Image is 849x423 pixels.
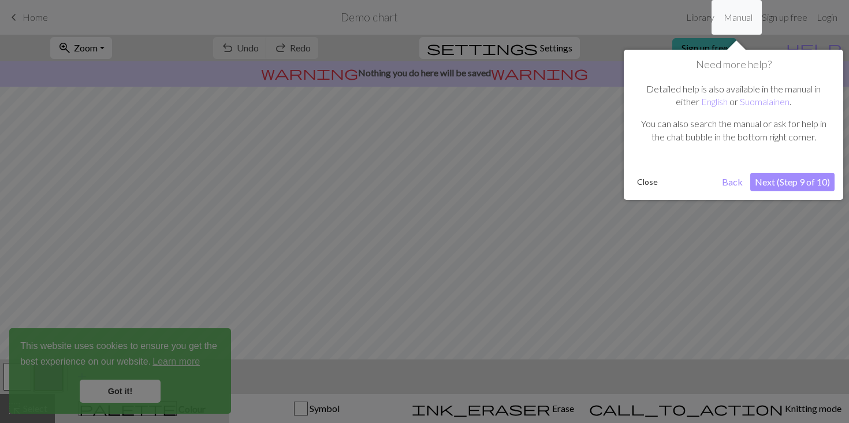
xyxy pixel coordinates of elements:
[750,173,835,191] button: Next (Step 9 of 10)
[638,117,829,143] p: You can also search the manual or ask for help in the chat bubble in the bottom right corner.
[740,96,790,107] a: Suomalainen
[717,173,747,191] button: Back
[624,50,843,200] div: Need more help?
[638,83,829,109] p: Detailed help is also available in the manual in either or .
[701,96,728,107] a: English
[632,173,662,191] button: Close
[632,58,835,71] h1: Need more help?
